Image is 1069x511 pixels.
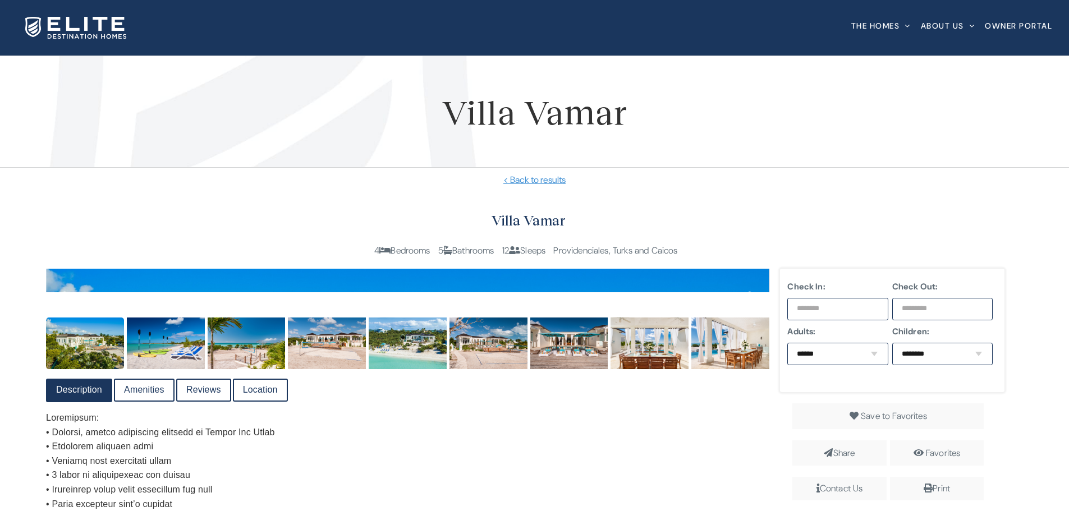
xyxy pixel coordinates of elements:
[861,410,927,422] span: Save to Favorites
[851,22,900,30] span: The Homes
[127,317,205,369] img: 0b44862f-edc1-4809-b56f-c99f26df1b84
[234,380,287,400] a: Location
[530,317,608,369] img: 1e4e9923-00bf-444e-a634-b2d68a73db33
[792,440,886,466] span: Share
[611,317,689,369] img: 21c8b9ae-754b-4659-b830-d06ddd1a2d8b
[851,3,911,48] a: The Homes
[553,245,677,256] span: Providenciales, Turks and Caicos
[926,447,960,459] a: Favorites
[985,22,1052,30] span: Owner Portal
[25,17,126,39] img: Elite Destination Homes Logo
[892,280,993,293] label: Check Out:
[47,380,111,400] a: Description
[921,22,964,30] span: About Us
[787,280,888,293] label: Check In:
[17,173,1052,187] a: < Back to results
[851,3,1053,48] nav: Main Menu
[177,380,230,400] a: Reviews
[892,325,993,338] label: Children:
[374,245,430,256] span: 4 Bedrooms
[502,245,545,256] span: 12 Sleeps
[449,317,527,369] img: 6d85dfef-64b4-4d68-bdf0-43b48c9ff5ed
[985,3,1052,48] a: Owner Portal
[691,317,769,369] img: 023d499c-82a9-4304-89bc-704c45dcf2ef
[115,380,173,400] a: Amenities
[288,317,366,369] img: f83deaed-b28e-4d53-a74f-01ef78b2c1c7
[17,86,1052,137] h1: Villa Vamar
[46,317,124,369] img: 046b3c7c-e31b-425e-8673-eae4ad8566a8
[787,325,888,338] label: Adults:
[792,477,886,500] span: Contact Us
[46,209,1011,232] h2: Villa Vamar
[921,3,975,48] a: About Us
[894,481,979,496] div: Print
[438,245,494,256] span: 5 Bathrooms
[369,317,447,369] img: 6a444fb6-a4bb-4016-a88f-40ab361ed023
[208,317,286,369] img: a5641a95-1c1a-4b0d-b0b9-08dc5ae87cf5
